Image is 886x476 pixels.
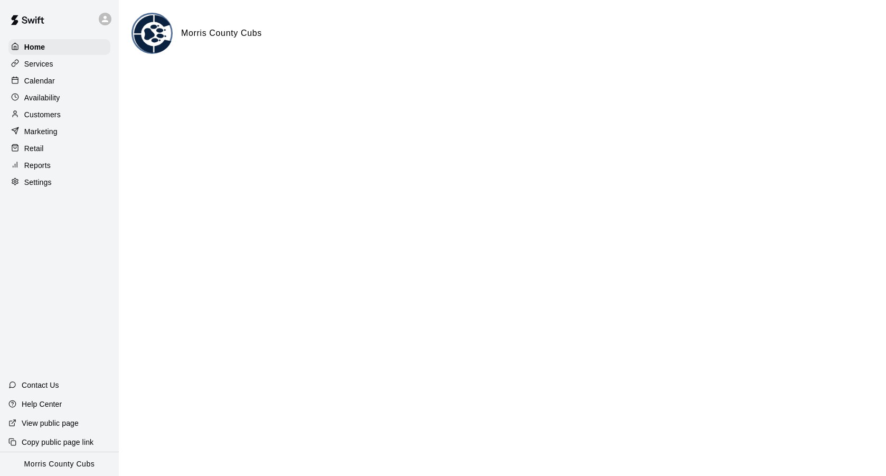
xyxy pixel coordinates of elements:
a: Retail [8,141,110,156]
a: Availability [8,90,110,106]
p: Morris County Cubs [24,459,95,470]
p: Availability [24,92,60,103]
a: Customers [8,107,110,123]
p: View public page [22,418,79,428]
img: Morris County Cubs logo [133,14,173,54]
a: Marketing [8,124,110,139]
p: Services [24,59,53,69]
p: Copy public page link [22,437,93,447]
a: Settings [8,174,110,190]
a: Calendar [8,73,110,89]
p: Customers [24,109,61,120]
p: Settings [24,177,52,188]
a: Home [8,39,110,55]
p: Marketing [24,126,58,137]
p: Contact Us [22,380,59,390]
p: Retail [24,143,44,154]
p: Help Center [22,399,62,409]
a: Services [8,56,110,72]
h6: Morris County Cubs [181,26,262,40]
a: Reports [8,157,110,173]
p: Reports [24,160,51,171]
p: Home [24,42,45,52]
p: Calendar [24,76,55,86]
